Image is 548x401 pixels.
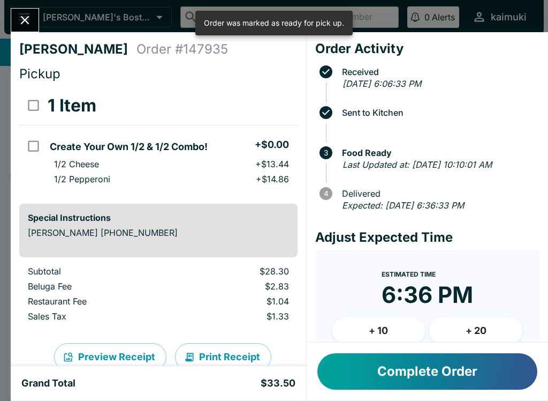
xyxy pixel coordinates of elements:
h4: Order # 147935 [136,41,228,57]
p: $1.04 [184,296,288,307]
button: Complete Order [317,353,537,390]
em: [DATE] 6:06:33 PM [342,78,421,89]
h5: $33.50 [261,377,295,390]
span: Delivered [337,189,539,198]
p: $1.33 [184,311,288,322]
p: Sales Tax [28,311,166,322]
p: [PERSON_NAME] [PHONE_NUMBER] [28,227,289,238]
span: Pickup [19,66,60,81]
p: Subtotal [28,266,166,277]
p: Restaurant Fee [28,296,166,307]
h5: Create Your Own 1/2 & 1/2 Combo! [50,140,208,153]
p: Beluga Fee [28,281,166,292]
text: 3 [324,148,328,157]
span: Estimated Time [382,270,436,278]
button: Close [11,9,39,32]
time: 6:36 PM [382,281,473,309]
h5: Grand Total [21,377,75,390]
table: orders table [19,266,298,326]
h4: Adjust Expected Time [315,229,539,246]
p: 1/2 Pepperoni [54,174,110,184]
p: + $13.44 [255,159,289,169]
button: + 10 [332,317,425,344]
p: $28.30 [184,266,288,277]
h3: 1 Item [48,95,96,116]
p: $2.83 [184,281,288,292]
h6: Special Instructions [28,212,289,223]
text: 4 [323,189,328,198]
h4: [PERSON_NAME] [19,41,136,57]
button: + 20 [429,317,522,344]
span: Food Ready [337,148,539,158]
p: + $14.86 [256,174,289,184]
p: 1/2 Cheese [54,159,99,169]
em: Last Updated at: [DATE] 10:10:01 AM [342,159,492,170]
button: Preview Receipt [54,343,166,371]
div: Order was marked as ready for pick up. [204,14,344,32]
h4: Order Activity [315,41,539,57]
table: orders table [19,86,298,195]
span: Received [337,67,539,77]
em: Expected: [DATE] 6:36:33 PM [342,200,464,211]
h5: + $0.00 [255,138,289,151]
button: Print Receipt [175,343,271,371]
span: Sent to Kitchen [337,108,539,117]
